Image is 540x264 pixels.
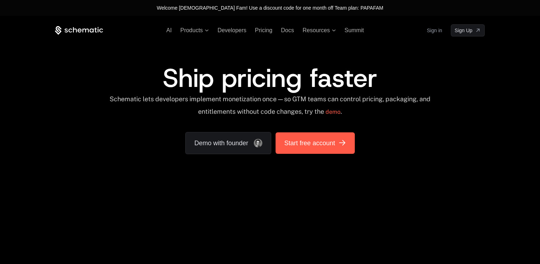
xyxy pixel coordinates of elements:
span: Sign Up [455,27,473,34]
span: Resources [303,27,330,34]
div: Schematic lets developers implement monetization once — so GTM teams can control pricing, packagi... [109,95,431,121]
a: [object Object] [451,24,485,36]
img: Founder [254,139,262,147]
span: Start free account [284,138,335,148]
a: AI [166,27,172,33]
a: Demo with founder, ,[object Object] [185,132,271,154]
a: demo [325,103,340,121]
a: Developers [217,27,246,33]
a: Pricing [255,27,272,33]
a: Sign in [427,25,442,36]
a: [object Object] [276,132,354,154]
a: Summit [344,27,364,33]
span: Products [180,27,203,34]
span: Ship pricing faster [163,61,377,95]
div: Welcome [DEMOGRAPHIC_DATA] Fam! Use a discount code for one month off Team plan: PAPAFAM [157,4,383,11]
a: Docs [281,27,294,33]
